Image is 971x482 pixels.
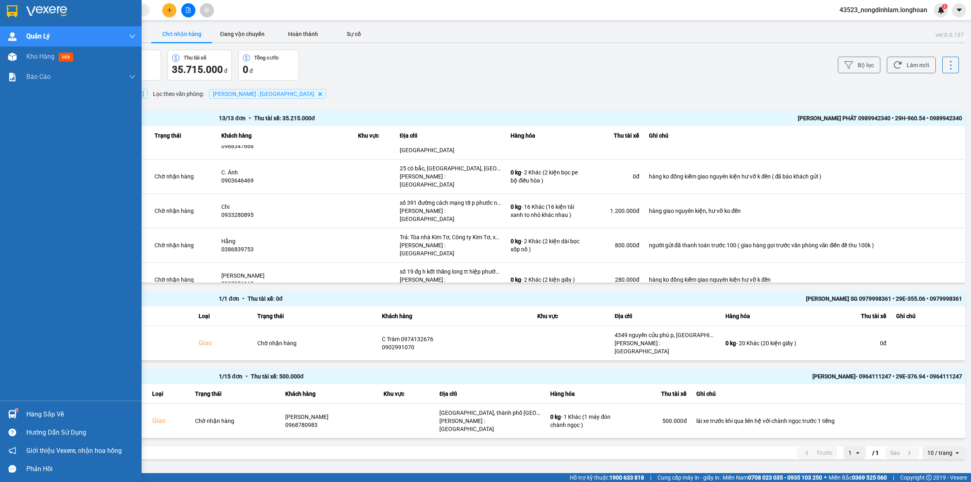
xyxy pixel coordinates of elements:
span: 43523_nongdinhlam.longhoan [833,5,934,15]
div: 1 [848,449,852,457]
div: 0937056168 [221,280,348,288]
button: Tổng cước0 đ [238,50,299,81]
div: đ [172,63,227,76]
span: question-circle [8,429,16,436]
img: warehouse-icon [8,32,17,41]
div: [PERSON_NAME] : [GEOGRAPHIC_DATA] [400,172,501,189]
span: • [242,373,251,380]
div: 25 cô bắc, [GEOGRAPHIC_DATA], [GEOGRAPHIC_DATA] [400,164,501,172]
button: Sự cố [333,26,374,42]
sup: 1 [942,4,948,9]
th: Địa chỉ [610,306,721,326]
th: Ghi chú [691,384,965,404]
span: | [893,473,894,482]
div: Phản hồi [26,463,136,475]
div: - 1 Khác (1 máy đón chành ngọc ) [550,413,621,429]
div: [GEOGRAPHIC_DATA], thành phố [GEOGRAPHIC_DATA] [439,409,541,417]
div: người gửi đã thanh toán trước 100 ( giao hàng gọi trước văn phòng văn điển để thu 100k ) [649,241,960,249]
div: Chờ nhận hàng [155,276,212,284]
span: / 1 [872,448,879,458]
div: 0902991070 [382,343,528,351]
div: Giao [152,416,185,426]
th: Khu vực [379,384,435,404]
svg: open [854,450,861,456]
button: next page. current page 1 / 1 [885,447,919,459]
span: 0 [243,64,248,75]
th: Địa chỉ [395,126,506,146]
div: Chờ nhận hàng [155,241,212,249]
img: warehouse-icon [8,410,17,418]
th: Khách hàng [216,126,353,146]
button: caret-down [952,3,966,17]
div: 500.000 đ [631,417,687,425]
span: notification [8,447,16,454]
div: 0988347668 [221,142,348,150]
img: logo-vxr [7,5,17,17]
span: plus [167,7,172,13]
span: 0 kg [511,238,521,244]
div: Thu tài xế [631,389,687,399]
button: Làm mới [887,57,936,73]
div: 1 / 1 đơn Thu tài xế: 0 đ [219,294,590,303]
div: [PERSON_NAME] PHÁT 0989942340 • 29H-960.54 • 0989942340 [591,114,962,123]
span: ⚪️ [824,476,827,479]
div: 1 / 15 đơn Thu tài xế: 500.000 đ [219,372,590,381]
th: Trạng thái [150,126,217,146]
button: Thu tài xế35.715.000 đ [167,50,232,81]
div: 0903646469 [221,176,348,185]
div: Thu tài xế [806,311,886,321]
div: [PERSON_NAME] SG 0979998361 • 29E-355.06 • 0979998361 [591,294,962,303]
th: Loại [194,306,252,326]
div: hàng giao nguyên kiện, hư vỡ ko đền [649,207,960,215]
span: Cung cấp máy in - giấy in: [657,473,721,482]
svg: open [954,450,960,456]
div: [PERSON_NAME] : [GEOGRAPHIC_DATA] [615,339,716,355]
span: • [239,295,248,302]
span: file-add [185,7,191,13]
div: Chờ nhận hàng [155,172,212,180]
div: C Trâm 0974132676 [382,335,528,343]
div: hàng ko đồng kiểm giao nguyên kiện hư vỡ k đền [649,276,960,284]
span: • [246,115,254,121]
strong: 0708 023 035 - 0935 103 250 [748,474,822,481]
div: 800.000 đ [592,241,639,249]
div: Chờ nhận hàng [155,207,212,215]
div: - 2 Khác (2 kiện giấy ) [511,276,582,284]
span: 35.715.000 [172,64,223,75]
th: Loại [147,384,190,404]
span: 0 kg [550,414,561,420]
th: Khách hàng [377,306,532,326]
span: Giới thiệu Vexere, nhận hoa hồng [26,446,122,456]
div: 13 / 13 đơn Thu tài xế: 35.215.000 đ [219,114,590,123]
div: 280.000 đ [592,276,639,284]
th: Hàng hóa [506,126,587,146]
div: đ [243,63,295,76]
span: down [129,33,136,40]
span: Báo cáo [26,72,51,82]
div: [PERSON_NAME]- 0964111247 • 29E-376.94 • 0964111247 [591,372,962,381]
div: - 16 Khác (16 kiện tải xanh to nhỏ khác nhau ) [511,203,582,219]
div: Trả: Tòa nhà Kim Tơ, Công ty Kim Tơ, xã [GEOGRAPHIC_DATA], [GEOGRAPHIC_DATA], [GEOGRAPHIC_DATA] [400,233,501,241]
div: [PERSON_NAME] : [GEOGRAPHIC_DATA] [400,276,501,292]
img: warehouse-icon [8,53,17,61]
div: Hướng dẫn sử dụng [26,427,136,439]
div: 0968780983 [285,421,373,429]
span: 0 kg [725,340,736,346]
div: Giao [199,338,248,348]
div: Hàng sắp về [26,408,136,420]
div: Chờ nhận hàng [257,339,372,347]
span: Kho hàng [26,53,55,60]
div: 4349 nguyền cửu phú p, [GEOGRAPHIC_DATA], [GEOGRAPHIC_DATA] ( đã cộng 50k tiền bãi vào cước ) [615,331,716,339]
button: file-add [181,3,195,17]
div: Tổng cước [254,55,279,61]
div: 1.200.000 đ [592,207,639,215]
span: Hồ Chí Minh : Kho Quận 12, close by backspace [209,89,326,99]
span: Miền Bắc [829,473,887,482]
button: previous page. current page 1 / 1 [797,447,837,459]
div: 0 đ [806,339,886,347]
span: Miền Nam [723,473,822,482]
svg: Delete [318,91,322,96]
span: caret-down [956,6,963,14]
th: Trạng thái [252,306,377,326]
span: Hỗ trợ kỹ thuật: [570,473,644,482]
